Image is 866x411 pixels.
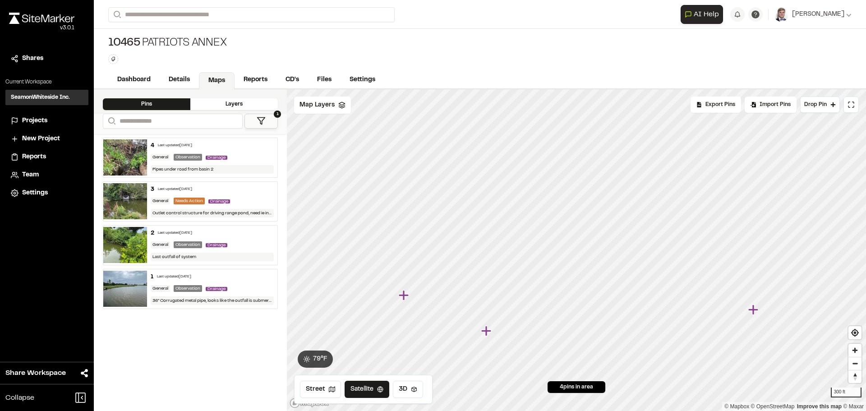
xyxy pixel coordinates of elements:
a: Map feedback [797,403,842,410]
img: file [103,227,147,263]
img: file [103,271,147,307]
span: Shares [22,54,43,64]
button: Search [108,7,124,22]
img: rebrand.png [9,13,74,24]
div: General [151,154,170,161]
span: Reports [22,152,46,162]
span: 1 [274,111,281,118]
div: Open AI Assistant [681,5,727,24]
img: file [103,183,147,219]
button: Street [300,381,341,398]
div: Needs Action [174,198,205,204]
p: Current Workspace [5,78,88,86]
div: Observation [174,154,202,161]
button: 1 [244,114,278,129]
div: 1 [151,273,153,281]
span: Collapse [5,393,34,403]
div: Last updated [DATE] [158,187,192,192]
span: Drainage [208,199,230,203]
span: Team [22,170,39,180]
span: 4 pins in area [560,383,593,391]
div: General [151,285,170,292]
a: Mapbox logo [290,398,329,408]
a: Maps [199,72,235,89]
div: Patriots Annex [108,36,226,51]
a: Maxar [843,403,864,410]
div: Observation [174,285,202,292]
a: Files [308,71,341,88]
a: Dashboard [108,71,160,88]
div: Last updated [DATE] [157,274,191,280]
button: Zoom out [848,357,861,370]
img: User [774,7,788,22]
span: Settings [22,188,48,198]
div: Outlet control structure for driving range pond, need ie info [151,209,274,217]
span: Drainage [206,243,227,247]
a: Shares [11,54,83,64]
a: Settings [341,71,384,88]
div: Last updated [DATE] [158,231,192,236]
span: Drop Pin [804,101,827,109]
button: Edit Tags [108,54,118,64]
div: Last updated [DATE] [158,143,192,148]
span: [PERSON_NAME] [792,9,844,19]
div: Pipes under road from basin 2 [151,165,274,174]
span: Share Workspace [5,368,66,379]
div: Last outfall of system [151,253,274,261]
a: Projects [11,116,83,126]
div: Map marker [481,325,493,337]
button: Drop Pin [800,97,840,113]
h3: SeamonWhiteside Inc. [11,93,70,102]
a: CD's [276,71,308,88]
img: file [103,139,147,175]
canvas: Map [287,89,866,411]
a: Details [160,71,199,88]
button: Reset bearing to north [848,370,861,383]
div: 4 [151,142,154,150]
div: General [151,198,170,204]
div: 2 [151,229,154,237]
span: Projects [22,116,47,126]
div: Observation [174,241,202,248]
div: Map marker [748,304,760,316]
button: 3D [393,381,423,398]
a: OpenStreetMap [751,403,795,410]
button: [PERSON_NAME] [774,7,852,22]
span: 79 ° F [313,354,327,364]
button: Search [103,114,119,129]
span: 10465 [108,36,140,51]
div: Layers [190,98,278,110]
span: Import Pins [760,101,791,109]
button: Open AI Assistant [681,5,723,24]
div: Import Pins into your project [745,97,797,113]
span: Map Layers [299,100,335,110]
div: Oh geez...please don't... [9,24,74,32]
div: No pins available to export [691,97,741,113]
a: Mapbox [724,403,749,410]
a: Team [11,170,83,180]
div: 36” Corrugated metal pipe, looks like the outfall is submerged [151,296,274,305]
div: Map marker [399,290,410,301]
button: Satellite [345,381,389,398]
button: Zoom in [848,344,861,357]
div: Pins [103,98,190,110]
a: Reports [11,152,83,162]
button: 79°F [298,351,333,368]
div: 3 [151,185,154,194]
a: New Project [11,134,83,144]
span: Drainage [206,287,227,291]
div: General [151,241,170,248]
div: 300 ft [831,388,861,397]
span: Export Pins [705,101,735,109]
span: AI Help [694,9,719,20]
span: New Project [22,134,60,144]
a: Reports [235,71,276,88]
span: Drainage [206,156,227,160]
button: Find my location [848,326,861,339]
a: Settings [11,188,83,198]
